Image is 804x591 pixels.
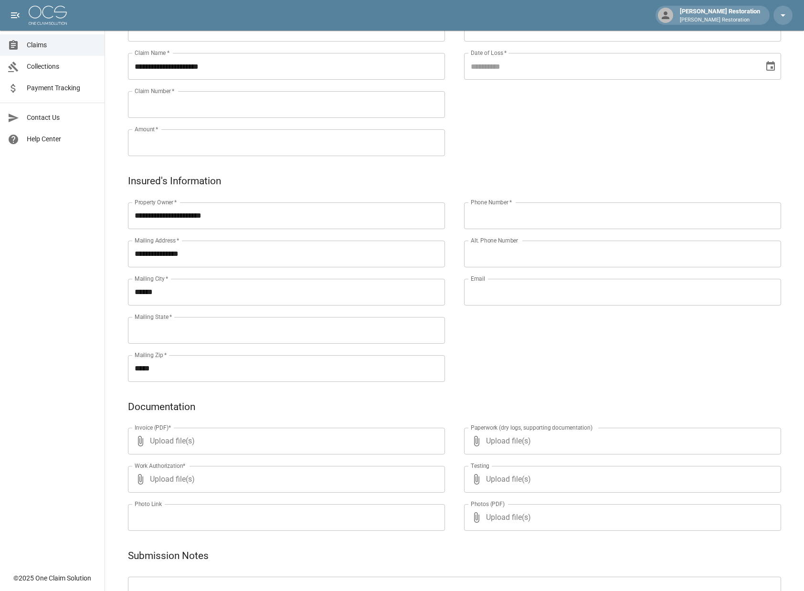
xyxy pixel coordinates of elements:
[471,49,507,57] label: Date of Loss
[150,466,419,493] span: Upload file(s)
[135,87,174,95] label: Claim Number
[486,466,755,493] span: Upload file(s)
[135,49,169,57] label: Claim Name
[471,462,489,470] label: Testing
[471,500,505,508] label: Photos (PDF)
[6,6,25,25] button: open drawer
[486,504,755,531] span: Upload file(s)
[135,236,179,244] label: Mailing Address
[135,198,177,206] label: Property Owner
[27,40,97,50] span: Claims
[135,423,171,432] label: Invoice (PDF)*
[27,62,97,72] span: Collections
[761,57,780,76] button: Choose date
[135,462,186,470] label: Work Authorization*
[471,236,518,244] label: Alt. Phone Number
[27,83,97,93] span: Payment Tracking
[486,428,755,454] span: Upload file(s)
[135,274,169,283] label: Mailing City
[135,500,162,508] label: Photo Link
[135,351,167,359] label: Mailing Zip
[135,125,159,133] label: Amount
[471,423,592,432] label: Paperwork (dry logs, supporting documentation)
[150,428,419,454] span: Upload file(s)
[29,6,67,25] img: ocs-logo-white-transparent.png
[676,7,764,24] div: [PERSON_NAME] Restoration
[680,16,760,24] p: [PERSON_NAME] Restoration
[471,274,485,283] label: Email
[135,313,172,321] label: Mailing State
[27,113,97,123] span: Contact Us
[13,573,91,583] div: © 2025 One Claim Solution
[471,198,512,206] label: Phone Number
[27,134,97,144] span: Help Center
